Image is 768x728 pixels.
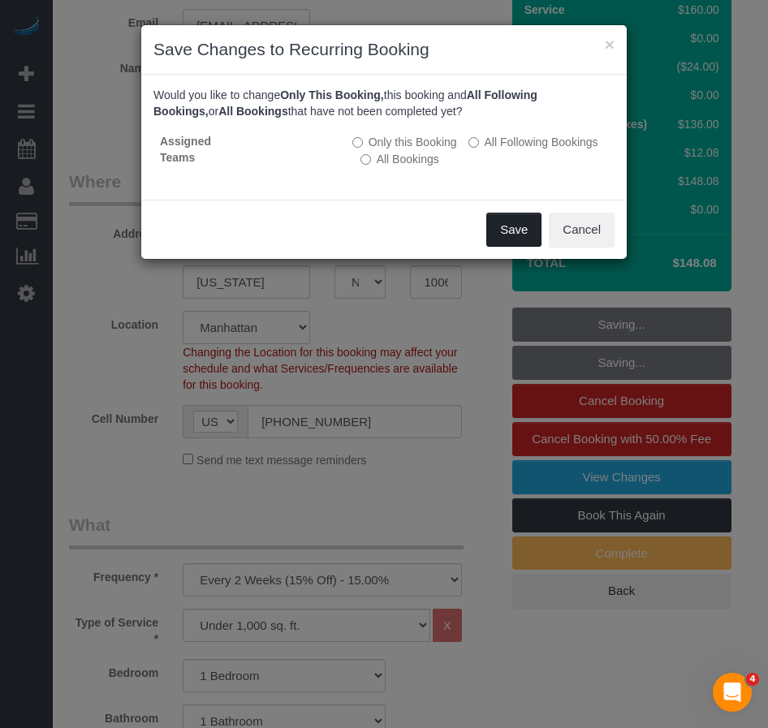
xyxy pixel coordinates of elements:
[468,134,598,150] label: This and all the bookings after it will be changed.
[218,105,288,118] b: All Bookings
[468,137,479,148] input: All Following Bookings
[360,151,439,167] label: All bookings that have not been completed yet will be changed.
[352,134,457,150] label: All other bookings in the series will remain the same.
[160,135,211,164] strong: Assigned Teams
[352,137,363,148] input: Only this Booking
[280,88,384,101] b: Only This Booking,
[153,37,615,62] h3: Save Changes to Recurring Booking
[746,673,759,686] span: 4
[549,213,615,247] button: Cancel
[486,213,541,247] button: Save
[605,36,615,53] button: ×
[713,673,752,712] iframe: Intercom live chat
[153,87,615,119] p: Would you like to change this booking and or that have not been completed yet?
[360,154,371,165] input: All Bookings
